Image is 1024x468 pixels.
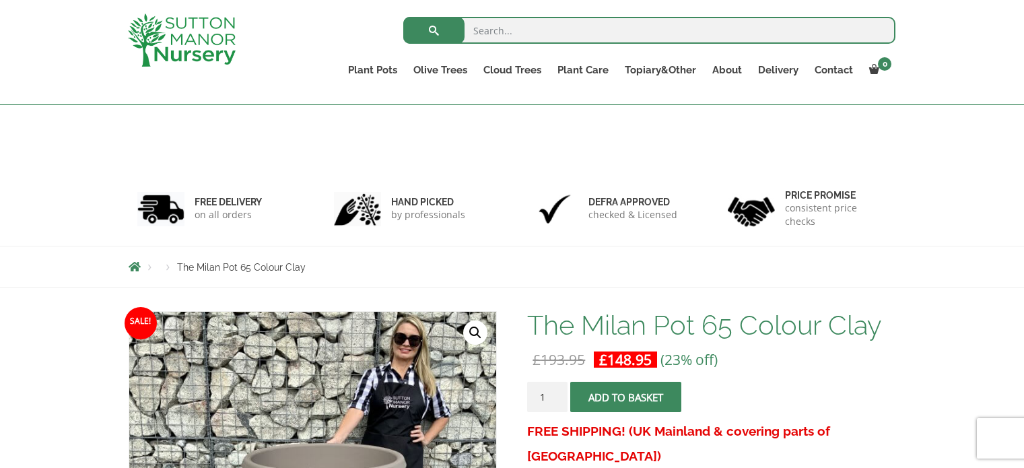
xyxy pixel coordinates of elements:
[807,61,861,79] a: Contact
[704,61,750,79] a: About
[137,192,184,226] img: 1.jpg
[475,61,549,79] a: Cloud Trees
[391,196,465,208] h6: hand picked
[549,61,617,79] a: Plant Care
[125,307,157,339] span: Sale!
[195,196,262,208] h6: FREE DELIVERY
[531,192,578,226] img: 3.jpg
[391,208,465,222] p: by professionals
[750,61,807,79] a: Delivery
[785,201,887,228] p: consistent price checks
[527,311,895,339] h1: The Milan Pot 65 Colour Clay
[533,350,585,369] bdi: 193.95
[599,350,652,369] bdi: 148.95
[533,350,541,369] span: £
[785,189,887,201] h6: Price promise
[340,61,405,79] a: Plant Pots
[617,61,704,79] a: Topiary&Other
[403,17,895,44] input: Search...
[861,61,895,79] a: 0
[878,57,891,71] span: 0
[195,208,262,222] p: on all orders
[588,208,677,222] p: checked & Licensed
[527,382,568,412] input: Product quantity
[334,192,381,226] img: 2.jpg
[177,262,306,273] span: The Milan Pot 65 Colour Clay
[570,382,681,412] button: Add to basket
[599,350,607,369] span: £
[463,321,487,345] a: View full-screen image gallery
[128,13,236,67] img: logo
[660,350,718,369] span: (23% off)
[129,261,896,272] nav: Breadcrumbs
[588,196,677,208] h6: Defra approved
[728,189,775,230] img: 4.jpg
[405,61,475,79] a: Olive Trees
